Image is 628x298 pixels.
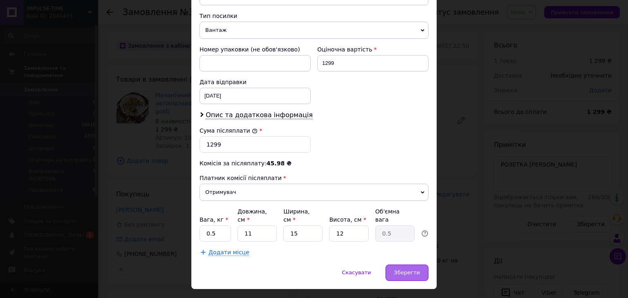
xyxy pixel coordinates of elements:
div: Дата відправки [200,78,311,86]
span: Платник комісії післяплати [200,175,282,181]
span: 45.98 ₴ [267,160,292,167]
span: Тип посилки [200,13,237,19]
label: Ширина, см [283,208,310,223]
label: Сума післяплати [200,127,258,134]
span: Вантаж [200,22,428,39]
label: Вага, кг [200,216,228,223]
span: Додати місце [209,249,249,256]
div: Номер упаковки (не обов'язково) [200,45,311,53]
span: Скасувати [342,269,371,276]
div: Оціночна вартість [317,45,428,53]
div: Комісія за післяплату: [200,159,428,167]
span: Отримувач [200,184,428,201]
span: Опис та додаткова інформація [206,111,313,119]
span: Зберегти [394,269,420,276]
label: Висота, см [329,216,366,223]
div: Об'ємна вага [375,207,415,224]
label: Довжина, см [238,208,267,223]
